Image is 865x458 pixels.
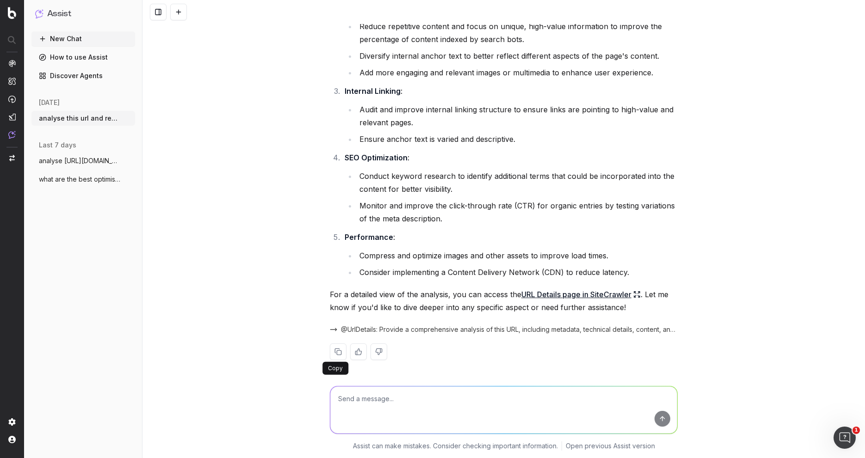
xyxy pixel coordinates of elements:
[357,20,678,46] li: Reduce repetitive content and focus on unique, high-value information to improve the percentage o...
[357,133,678,146] li: Ensure anchor text is varied and descriptive.
[342,1,678,79] li: :
[342,231,678,279] li: :
[8,418,16,426] img: Setting
[345,86,401,96] strong: Internal Linking
[357,249,678,262] li: Compress and optimize images and other assets to improve load times.
[47,7,71,20] h1: Assist
[39,114,120,123] span: analyse this url and recommend optimisat
[31,50,135,65] a: How to use Assist
[8,113,16,121] img: Studio
[39,175,120,184] span: what are the best optimisations for agen
[357,170,678,195] li: Conduct keyword research to identify additional terms that could be incorporated into the content...
[341,325,678,334] span: @UrlDetails: Provide a comprehensive analysis of this URL, including metadata, technical details,...
[8,131,16,139] img: Assist
[39,156,120,165] span: analyse [URL][DOMAIN_NAME]
[342,151,678,225] li: :
[9,155,15,161] img: Switch project
[357,199,678,225] li: Monitor and improve the click-through rate (CTR) for organic entries by testing variations of the...
[31,172,135,187] button: what are the best optimisations for agen
[39,98,60,107] span: [DATE]
[357,49,678,62] li: Diversify internal anchor text to better reflect different aspects of the page's content.
[566,441,655,451] a: Open previous Assist version
[353,441,558,451] p: Assist can make mistakes. Consider checking important information.
[330,325,678,334] button: @UrlDetails: Provide a comprehensive analysis of this URL, including metadata, technical details,...
[357,266,678,279] li: Consider implementing a Content Delivery Network (CDN) to reduce latency.
[357,66,678,79] li: Add more engaging and relevant images or multimedia to enhance user experience.
[8,77,16,85] img: Intelligence
[8,7,16,19] img: Botify logo
[31,153,135,168] button: analyse [URL][DOMAIN_NAME]
[345,153,408,162] strong: SEO Optimization
[8,60,16,67] img: Analytics
[330,288,678,314] p: For a detailed view of the analysis, you can access the . Let me know if you'd like to dive deepe...
[357,103,678,129] li: Audit and improve internal linking structure to ensure links are pointing to high-value and relev...
[521,288,641,301] a: URL Details page in SiteCrawler
[8,95,16,103] img: Activation
[345,232,393,242] strong: Performance
[35,9,43,18] img: Assist
[342,85,678,146] li: :
[31,111,135,126] button: analyse this url and recommend optimisat
[31,31,135,46] button: New Chat
[39,140,76,150] span: last 7 days
[834,427,856,449] iframe: Intercom live chat
[853,427,860,434] span: 1
[8,436,16,443] img: My account
[35,7,131,20] button: Assist
[31,68,135,83] a: Discover Agents
[328,365,343,372] p: Copy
